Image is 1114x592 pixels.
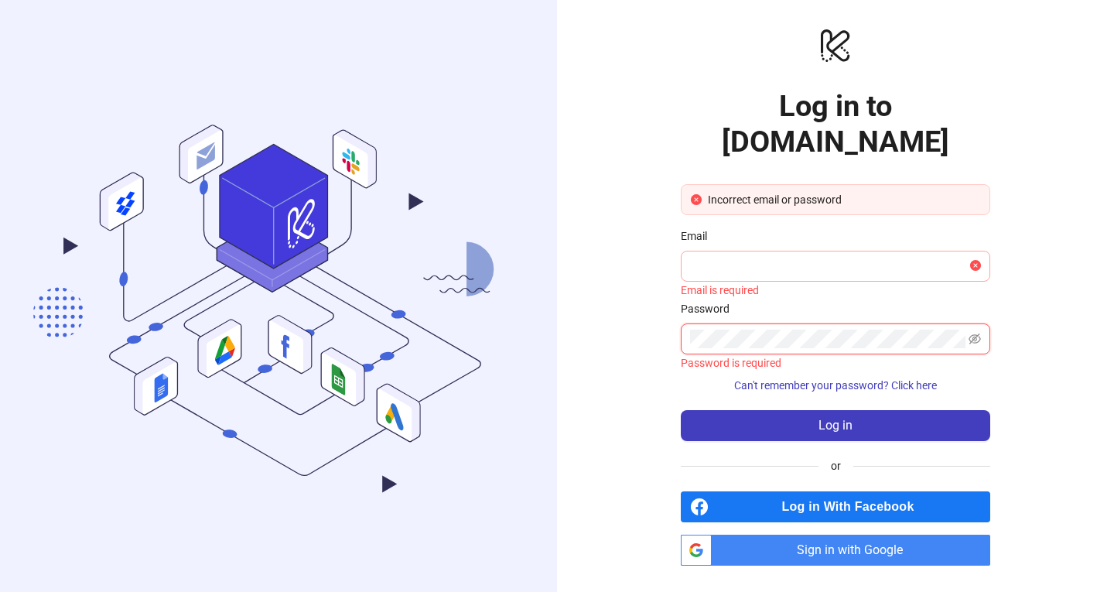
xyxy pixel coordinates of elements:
[681,354,990,371] div: Password is required
[681,535,990,566] a: Sign in with Google
[969,333,981,345] span: eye-invisible
[715,491,990,522] span: Log in With Facebook
[681,228,717,245] label: Email
[681,282,990,299] div: Email is required
[718,535,990,566] span: Sign in with Google
[681,373,990,398] button: Can't remember your password? Click here
[681,410,990,441] button: Log in
[681,300,740,317] label: Password
[734,379,937,392] span: Can't remember your password? Click here
[681,379,990,392] a: Can't remember your password? Click here
[691,194,702,205] span: close-circle
[690,330,965,348] input: Password
[681,88,990,159] h1: Log in to [DOMAIN_NAME]
[681,491,990,522] a: Log in With Facebook
[818,457,853,474] span: or
[708,191,980,208] div: Incorrect email or password
[690,257,967,275] input: Email
[818,419,853,433] span: Log in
